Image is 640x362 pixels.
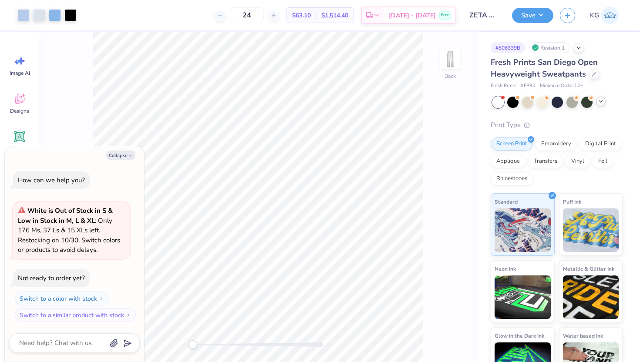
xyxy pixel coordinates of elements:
span: Add Text [9,145,30,152]
span: Free [441,12,449,18]
img: Katelyn Gwaltney [601,7,619,24]
div: Rhinestones [491,172,533,185]
span: [DATE] - [DATE] [389,11,436,20]
div: Foil [593,155,613,168]
img: Standard [495,208,551,252]
img: Puff Ink [563,208,619,252]
img: Metallic & Glitter Ink [563,275,619,319]
img: Switch to a color with stock [99,296,104,301]
input: – – [230,7,264,23]
span: $1,514.40 [321,11,348,20]
span: Fresh Prints [491,82,516,90]
span: # FP90 [521,82,536,90]
span: Designs [10,107,29,114]
div: Transfers [528,155,563,168]
div: Digital Print [579,137,622,151]
span: Standard [495,197,518,206]
button: Switch to a color with stock [15,292,109,305]
span: Glow in the Dark Ink [495,331,544,340]
div: Vinyl [566,155,590,168]
span: KG [590,10,599,20]
a: KG [586,7,623,24]
div: Print Type [491,120,623,130]
span: Neon Ink [495,264,516,273]
span: Water based Ink [563,331,603,340]
div: Revision 1 [529,42,569,53]
div: Accessibility label [189,340,197,349]
strong: White is Out of Stock in S & Low in Stock in M, L & XL [18,206,113,225]
span: : Only 176 Ms, 37 Ls & 15 XLs left. Restocking on 10/30. Switch colors or products to avoid delays. [18,206,120,254]
span: Fresh Prints San Diego Open Heavyweight Sweatpants [491,57,598,79]
span: $63.10 [292,11,311,20]
span: Minimum Order: 12 + [540,82,583,90]
img: Back [441,50,459,68]
div: Back [445,72,456,80]
div: Screen Print [491,137,533,151]
span: Metallic & Glitter Ink [563,264,614,273]
button: Switch to a similar product with stock [15,308,136,322]
img: Switch to a similar product with stock [126,312,131,318]
div: How can we help you? [18,176,85,184]
div: # 506339B [491,42,525,53]
button: Collapse [106,151,135,160]
span: Puff Ink [563,197,581,206]
input: Untitled Design [463,7,505,24]
div: Embroidery [536,137,577,151]
span: Image AI [10,70,30,77]
div: Applique [491,155,525,168]
div: Not ready to order yet? [18,274,85,282]
img: Neon Ink [495,275,551,319]
button: Save [512,8,553,23]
